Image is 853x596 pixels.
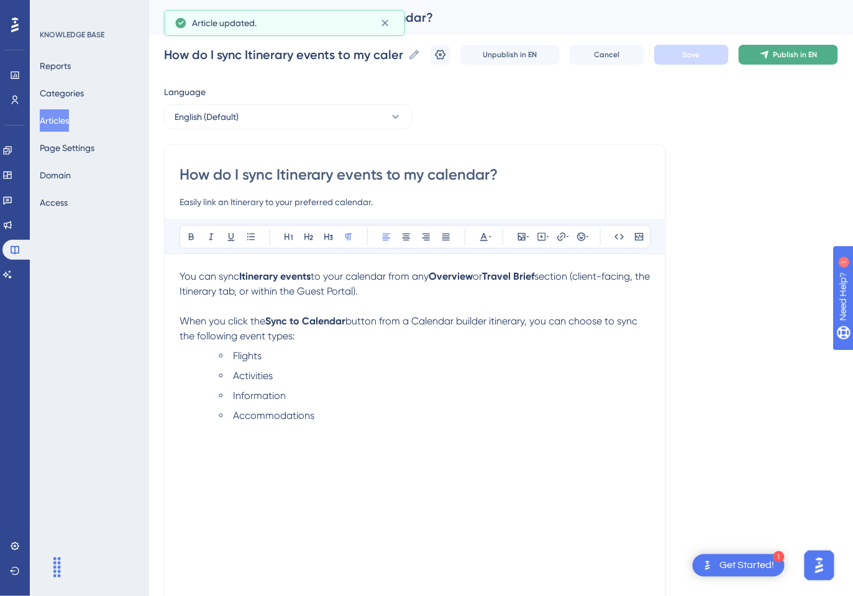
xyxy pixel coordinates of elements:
[164,46,403,63] input: Article Name
[180,315,265,327] span: When you click the
[40,55,71,77] button: Reports
[801,547,838,584] iframe: UserGuiding AI Assistant Launcher
[265,315,345,327] strong: Sync to Calendar
[180,315,640,342] span: button from a Calendar builder itinerary, you can choose to sync the following event types:
[683,50,700,60] span: Save
[570,45,644,65] button: Cancel
[460,45,560,65] button: Unpublish in EN
[233,350,262,362] span: Flights
[40,30,104,40] div: KNOWLEDGE BASE
[429,270,473,282] strong: Overview
[595,50,620,60] span: Cancel
[773,50,818,60] span: Publish in EN
[233,370,273,382] span: Activities
[473,270,482,282] span: or
[233,390,286,401] span: Information
[164,85,206,99] span: Language
[86,6,90,16] div: 1
[482,270,534,282] strong: Travel Brief
[700,558,715,573] img: launcher-image-alternative-text
[47,549,67,586] div: Drag
[239,270,311,282] strong: Itinerary events
[164,9,807,26] div: How do I sync Itinerary events to my calendar?
[739,45,838,65] button: Publish in EN
[483,50,537,60] span: Unpublish in EN
[164,104,413,129] button: English (Default)
[40,137,94,159] button: Page Settings
[233,410,314,421] span: Accommodations
[180,195,650,209] input: Article Description
[40,191,68,214] button: Access
[180,165,650,185] input: Article Title
[29,3,78,18] span: Need Help?
[40,109,69,132] button: Articles
[654,45,729,65] button: Save
[720,559,775,572] div: Get Started!
[180,270,239,282] span: You can sync
[311,270,429,282] span: to your calendar from any
[175,109,239,124] span: English (Default)
[773,551,785,562] div: 1
[40,82,84,104] button: Categories
[40,164,71,186] button: Domain
[693,554,785,577] div: Open Get Started! checklist, remaining modules: 1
